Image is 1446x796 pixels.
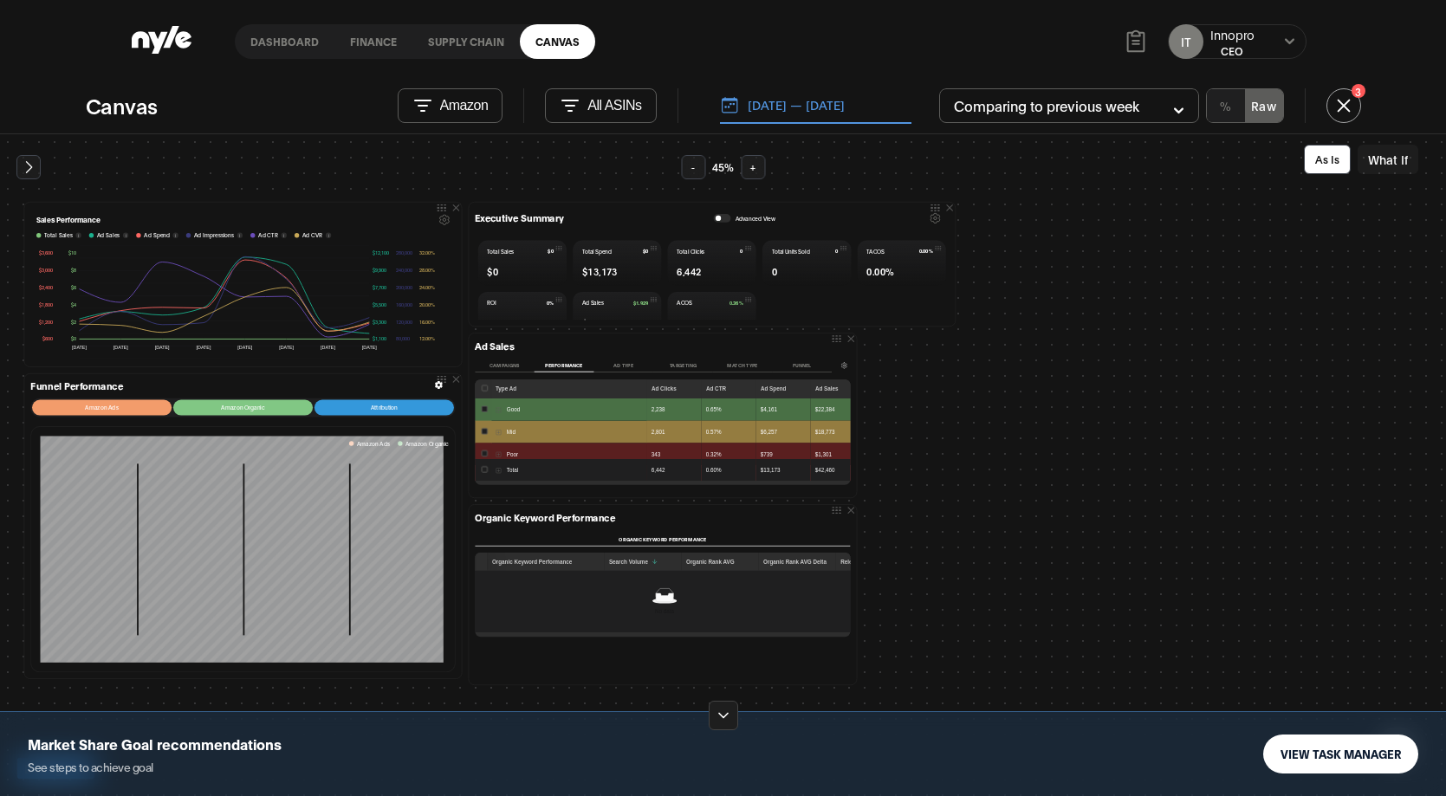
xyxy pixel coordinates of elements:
[491,443,647,465] td: Poor
[587,98,641,113] p: All ASINs
[677,265,701,279] span: 6,442
[858,241,946,286] button: TACOS0.00%0.00%
[815,405,860,414] div: $22,384
[72,345,87,350] tspan: [DATE]
[419,249,435,256] tspan: 32.00%
[97,231,120,240] span: Ad Sales
[702,459,756,482] td: 0.60%
[573,241,661,286] button: Total Spend$0$13,173
[39,284,53,290] tspan: $2,400
[475,340,850,352] h3: Ad Sales
[71,319,76,325] tspan: $2
[866,265,893,279] span: 0.00%
[939,88,1199,123] button: Comparing to previous week
[30,380,123,392] h3: Funnel Performance
[1352,84,1365,98] div: 3
[71,267,76,273] tspan: $8
[68,249,76,256] tspan: $10
[545,88,656,123] button: All ASINs
[835,249,838,254] span: 0
[39,319,53,325] tspan: $1,200
[487,265,498,279] span: $0
[702,379,756,398] th: Ad CTR
[396,335,410,341] tspan: 80,000
[197,345,211,350] tspan: [DATE]
[720,87,911,124] button: [DATE] — [DATE]
[75,233,81,238] button: i
[123,233,128,238] button: i
[1210,26,1255,58] button: InnoproCEO
[419,284,435,290] tspan: 24.00%
[713,359,773,372] button: Match type
[487,553,604,571] th: Organic Keyword Performance
[609,557,677,566] div: Search Volume
[772,359,832,372] button: Funnel
[491,421,647,443] td: Mid
[491,459,647,482] td: Total
[761,405,806,414] div: $4,161
[71,335,76,341] tspan: $0
[279,345,294,350] tspan: [DATE]
[282,233,287,238] button: i
[487,248,513,256] span: Total Sales
[702,443,756,465] td: 0.32%
[761,450,806,458] div: $739
[547,300,554,305] span: 0%
[475,212,564,224] h3: Executive Summary
[712,160,734,174] span: 45 %
[811,379,866,398] th: Ad Sales
[668,241,756,286] button: Total Clicks06,442
[314,400,454,416] button: Attribution
[582,265,618,279] span: $13,173
[702,421,756,443] td: 0.57%
[39,301,53,307] tspan: $1,800
[373,284,386,290] tspan: $7,700
[582,316,618,330] span: $42,460
[32,400,172,416] button: Amazon Ads
[396,319,412,325] tspan: 120,000
[772,265,777,279] span: 0
[653,359,713,372] button: Targeting
[479,606,850,615] div: No data
[440,98,489,113] p: Amazon
[113,345,128,350] tspan: [DATE]
[582,299,604,307] span: Ad Sales
[668,292,756,337] button: ACOS0.36%31.02%
[761,427,806,436] div: $6,257
[647,443,702,465] td: 343
[1207,89,1245,122] button: %
[836,553,913,571] th: Relevancy Score
[487,299,496,307] span: ROI
[419,267,435,273] tspan: 28.00%
[573,292,661,337] button: Ad Sales$1,929$42,460
[478,241,567,286] button: Total Sales$0$0
[720,95,739,114] img: Calendar
[373,335,386,341] tspan: $1,100
[647,379,702,398] th: Ad Clicks
[419,319,435,325] tspan: 16.00%
[373,319,386,325] tspan: $3,300
[491,379,647,398] th: Type Ad
[475,534,850,547] button: Organic Keyword Performance
[741,155,765,179] button: +
[235,24,334,59] a: Dashboard
[740,249,742,254] span: 0
[475,511,615,523] h3: Organic Keyword Performance
[677,299,692,307] span: ACOS
[396,249,412,256] tspan: 280,000
[651,557,659,566] button: Sort ascending
[1263,735,1418,773] button: VIEW TASK MANAGER
[326,233,331,238] button: i
[702,398,756,421] td: 0.65%
[258,231,278,240] span: Ad CTR
[334,24,412,59] a: finance
[398,439,449,448] button: Amazon Organic
[729,300,743,305] span: 0.36%
[1358,145,1418,174] button: What If
[1326,88,1361,123] button: 3
[762,241,851,286] button: Total Units Sold00
[759,553,836,571] th: Organic Rank AVG Delta
[39,249,53,256] tspan: $3,600
[866,248,884,256] span: TACOS
[173,233,178,238] button: i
